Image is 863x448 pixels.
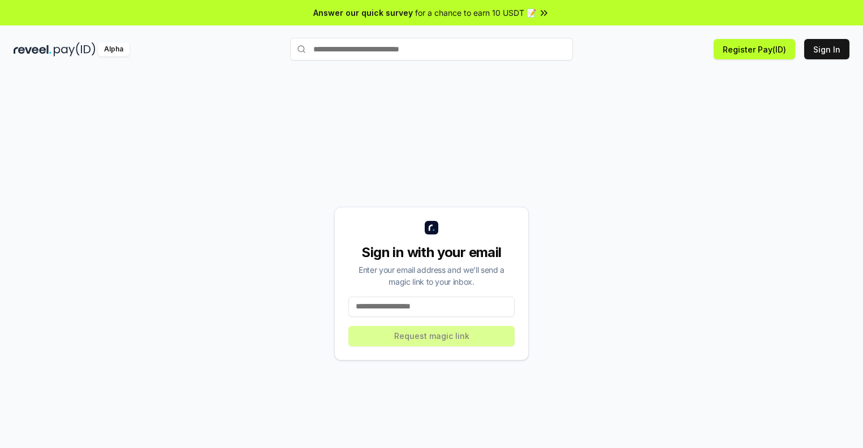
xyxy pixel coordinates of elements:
button: Sign In [804,39,849,59]
span: for a chance to earn 10 USDT 📝 [415,7,536,19]
img: reveel_dark [14,42,51,56]
button: Register Pay(ID) [714,39,795,59]
span: Answer our quick survey [313,7,413,19]
div: Enter your email address and we’ll send a magic link to your inbox. [348,264,515,288]
img: logo_small [425,221,438,234]
div: Alpha [98,42,130,56]
div: Sign in with your email [348,243,515,262]
img: pay_id [54,42,96,56]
